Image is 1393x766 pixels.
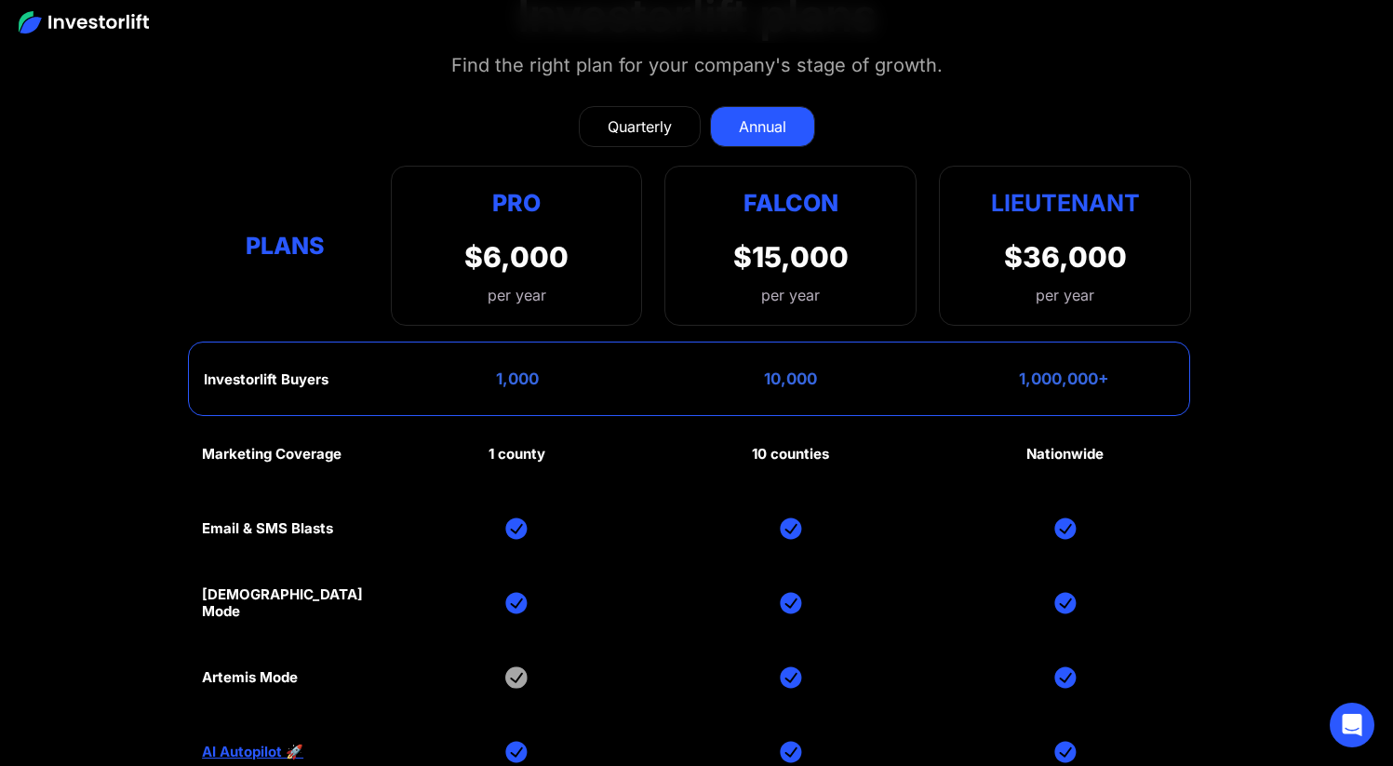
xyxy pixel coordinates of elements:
div: per year [761,284,820,306]
div: Pro [464,185,569,222]
div: Artemis Mode [202,669,298,686]
div: [DEMOGRAPHIC_DATA] Mode [202,586,368,620]
div: $15,000 [733,240,849,274]
div: Annual [739,115,786,138]
div: 1,000 [496,370,539,388]
div: Investorlift Buyers [204,371,328,388]
div: $6,000 [464,240,569,274]
div: $36,000 [1004,240,1127,274]
div: Open Intercom Messenger [1330,703,1374,747]
div: Nationwide [1026,446,1104,463]
a: AI Autopilot 🚀 [202,744,303,760]
div: Email & SMS Blasts [202,520,333,537]
div: Quarterly [608,115,672,138]
div: 10,000 [764,370,817,388]
div: Find the right plan for your company's stage of growth. [451,50,943,80]
div: 10 counties [752,446,829,463]
strong: Lieutenant [991,189,1140,217]
div: Falcon [743,185,838,222]
div: 1,000,000+ [1019,370,1109,388]
div: Plans [202,227,368,263]
div: 1 county [489,446,545,463]
div: Marketing Coverage [202,446,342,463]
div: per year [464,284,569,306]
div: per year [1036,284,1094,306]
